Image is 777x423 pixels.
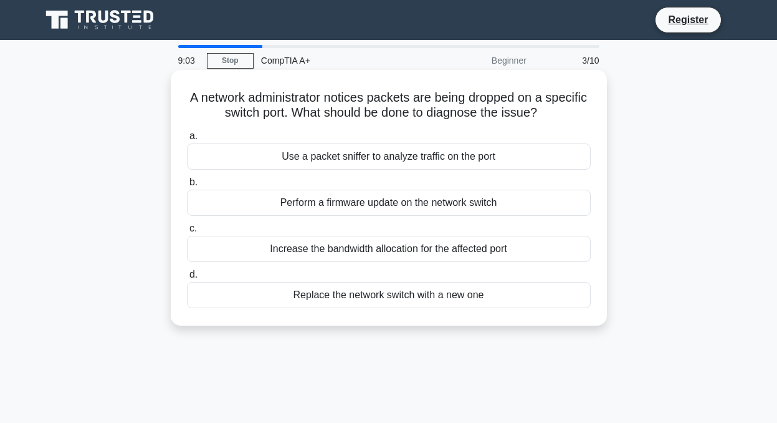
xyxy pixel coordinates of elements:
[207,53,254,69] a: Stop
[534,48,607,73] div: 3/10
[254,48,425,73] div: CompTIA A+
[189,130,198,141] span: a.
[189,269,198,280] span: d.
[189,223,197,233] span: c.
[425,48,534,73] div: Beginner
[187,236,591,262] div: Increase the bandwidth allocation for the affected port
[187,190,591,216] div: Perform a firmware update on the network switch
[660,12,715,27] a: Register
[189,177,198,187] span: b.
[187,282,591,308] div: Replace the network switch with a new one
[186,90,592,121] h5: A network administrator notices packets are being dropped on a specific switch port. What should ...
[187,143,591,170] div: Use a packet sniffer to analyze traffic on the port
[171,48,207,73] div: 9:03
